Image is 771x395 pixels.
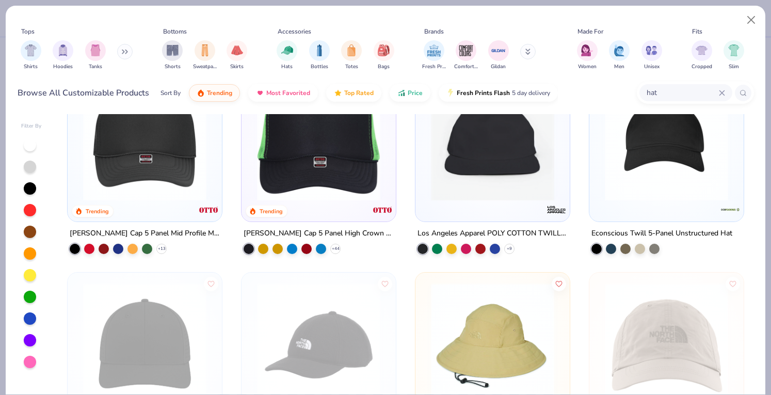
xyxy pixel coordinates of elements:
span: Sweatpants [193,63,217,71]
img: Men Image [614,44,625,56]
span: Unisex [644,63,660,71]
img: Shorts Image [167,44,179,56]
img: flash.gif [446,89,455,97]
div: filter for Men [609,40,630,71]
div: filter for Bags [374,40,394,71]
img: Cropped Image [696,44,708,56]
div: filter for Sweatpants [193,40,217,71]
span: Shirts [24,63,38,71]
img: Hoodies Image [57,44,69,56]
span: Gildan [491,63,506,71]
div: filter for Hoodies [53,40,73,71]
button: Trending [189,84,240,102]
span: Price [408,89,423,97]
img: Otto Cap logo [198,199,219,220]
img: Econscious logo [720,199,741,220]
div: Bottoms [163,27,187,36]
span: + 13 [157,246,165,252]
div: Accessories [278,27,311,36]
div: Econscious Twill 5-Panel Unstructured Hat [591,227,732,240]
button: filter button [454,40,478,71]
span: Hoodies [53,63,73,71]
button: filter button [162,40,183,71]
img: 9992ba09-ba09-4050-a70e-c0a79a044f97 [600,77,733,201]
div: Browse All Customizable Products [18,87,149,99]
img: 31d1171b-c302-40d8-a1fe-679e4cf1ca7b [78,77,212,201]
button: filter button [374,40,394,71]
div: filter for Women [577,40,598,71]
button: filter button [21,40,41,71]
div: filter for Unisex [641,40,662,71]
div: filter for Fresh Prints [422,40,446,71]
div: [PERSON_NAME] Cap 5 Panel High Crown Mesh Back Trucker Hat [244,227,394,240]
span: Cropped [692,63,712,71]
button: Price [390,84,430,102]
span: Most Favorited [266,89,310,97]
button: Top Rated [326,84,381,102]
div: Tops [21,27,35,36]
span: Women [578,63,597,71]
img: Skirts Image [231,44,243,56]
img: Otto Cap logo [372,199,393,220]
button: filter button [488,40,509,71]
div: Fits [692,27,702,36]
button: filter button [692,40,712,71]
img: Bottles Image [314,44,325,56]
img: Los Angeles Apparel logo [546,199,567,220]
div: filter for Bottles [309,40,330,71]
button: filter button [53,40,73,71]
div: filter for Cropped [692,40,712,71]
div: filter for Totes [341,40,362,71]
button: Most Favorited [248,84,318,102]
button: filter button [277,40,297,71]
img: Comfort Colors Image [458,43,474,58]
div: [PERSON_NAME] Cap 5 Panel Mid Profile Mesh Back Trucker Hat [70,227,220,240]
button: filter button [309,40,330,71]
div: filter for Hats [277,40,297,71]
button: filter button [609,40,630,71]
div: filter for Slim [724,40,744,71]
span: Men [614,63,624,71]
span: 5 day delivery [512,87,550,99]
input: Try "T-Shirt" [646,87,719,99]
img: TopRated.gif [334,89,342,97]
span: Tanks [89,63,102,71]
img: Women Image [581,44,593,56]
span: Bottles [311,63,328,71]
button: Like [378,277,392,291]
button: filter button [227,40,247,71]
img: beacce2b-df13-44e6-ab4f-48a6ecf6b638 [426,77,559,201]
div: Made For [577,27,603,36]
img: Unisex Image [646,44,657,56]
div: filter for Skirts [227,40,247,71]
img: Sweatpants Image [199,44,211,56]
button: filter button [422,40,446,71]
button: Like [726,277,740,291]
img: Shirts Image [25,44,37,56]
button: filter button [724,40,744,71]
span: Skirts [230,63,244,71]
span: Fresh Prints Flash [457,89,510,97]
div: filter for Shorts [162,40,183,71]
button: filter button [577,40,598,71]
span: Shorts [165,63,181,71]
div: Filter By [21,122,42,130]
span: + 9 [507,246,512,252]
span: Fresh Prints [422,63,446,71]
img: Tanks Image [90,44,101,56]
div: Brands [424,27,444,36]
img: trending.gif [197,89,205,97]
img: most_fav.gif [256,89,264,97]
img: 03eab217-719c-4b32-96b9-b0691a79c4aa [252,77,385,201]
img: 4f534ff6-dc6f-41e2-9abb-1be88060d1dd [385,77,519,201]
div: filter for Gildan [488,40,509,71]
button: Like [203,277,218,291]
img: Bags Image [378,44,389,56]
span: Hats [281,63,293,71]
img: Gildan Image [491,43,506,58]
button: filter button [85,40,106,71]
img: Hats Image [281,44,293,56]
div: filter for Comfort Colors [454,40,478,71]
span: + 44 [331,246,339,252]
button: Like [552,277,566,291]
